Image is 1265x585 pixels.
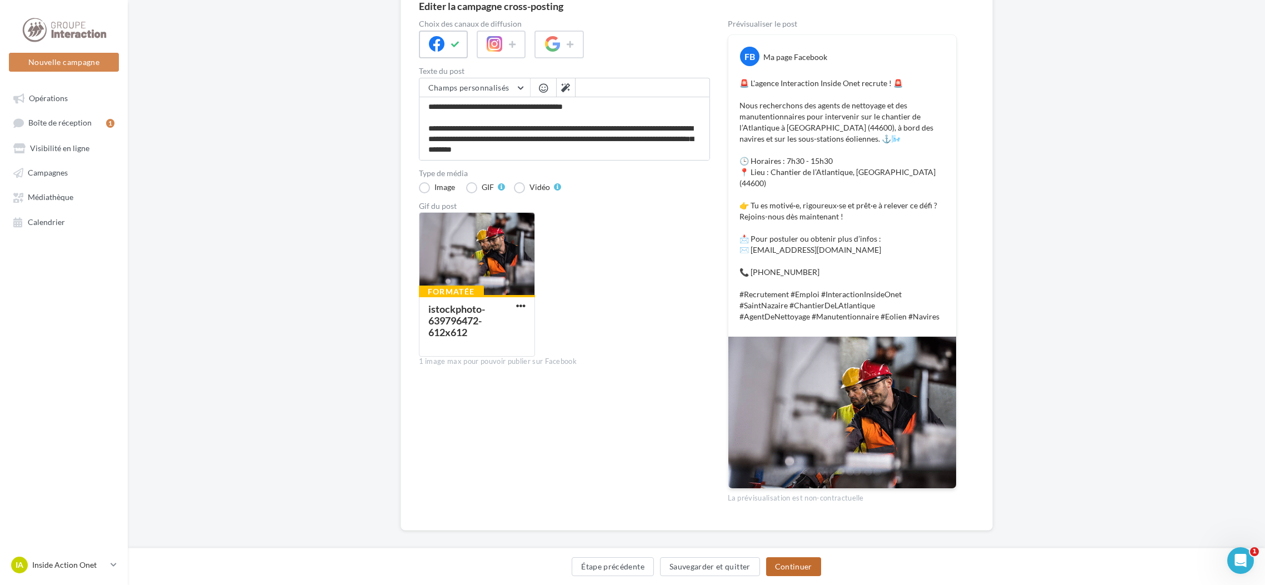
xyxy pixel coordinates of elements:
[28,118,92,128] span: Boîte de réception
[419,202,710,210] div: Gif du post
[572,557,654,576] button: Étape précédente
[7,212,121,232] a: Calendrier
[740,47,759,66] div: FB
[7,88,121,108] a: Opérations
[419,67,710,75] label: Texte du post
[7,112,121,133] a: Boîte de réception1
[763,52,827,63] div: Ma page Facebook
[428,303,485,338] div: istockphoto-639796472-612x612
[32,559,106,571] p: Inside Action Onet
[28,193,73,202] span: Médiathèque
[660,557,760,576] button: Sauvegarder et quitter
[434,183,455,191] div: Image
[728,489,957,503] div: La prévisualisation est non-contractuelle
[529,183,550,191] div: Vidéo
[766,557,821,576] button: Continuer
[29,93,68,103] span: Opérations
[7,187,121,207] a: Médiathèque
[7,162,121,182] a: Campagnes
[728,20,957,28] div: Prévisualiser le post
[419,286,484,298] div: Formatée
[16,559,23,571] span: IA
[9,554,119,576] a: IA Inside Action Onet
[419,78,530,97] button: Champs personnalisés
[106,119,114,128] div: 1
[28,217,65,227] span: Calendrier
[7,138,121,158] a: Visibilité en ligne
[9,53,119,72] button: Nouvelle campagne
[419,357,710,367] div: 1 image max pour pouvoir publier sur Facebook
[30,143,89,153] span: Visibilité en ligne
[1227,547,1254,574] iframe: Intercom live chat
[1250,547,1259,556] span: 1
[482,183,494,191] div: GIF
[419,169,710,177] label: Type de média
[419,20,710,28] label: Choix des canaux de diffusion
[739,78,945,322] p: 🚨 L'agence Interaction Inside Onet recrute ! 🚨 Nous recherchons des agents de nettoyage et des ma...
[419,1,563,11] div: Editer la campagne cross-posting
[28,168,68,177] span: Campagnes
[428,83,509,92] span: Champs personnalisés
